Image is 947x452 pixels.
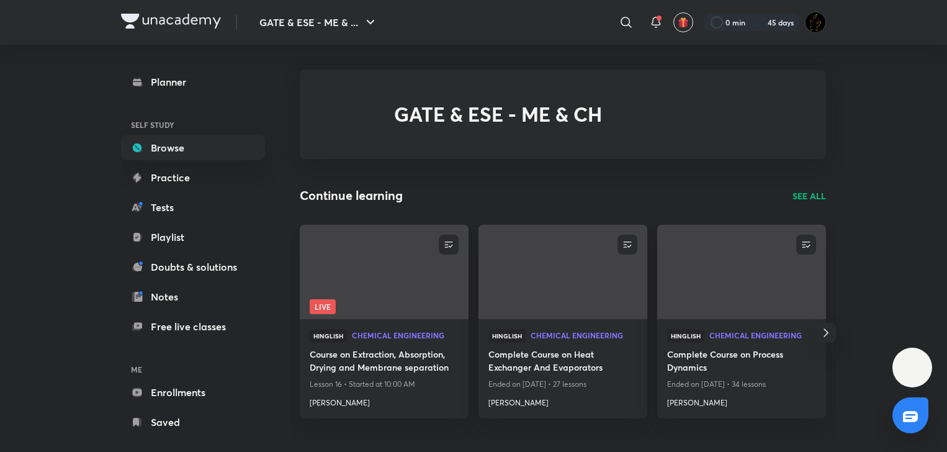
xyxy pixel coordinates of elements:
[753,16,765,29] img: streak
[300,186,403,205] h2: Continue learning
[488,329,526,343] span: Hinglish
[121,195,265,220] a: Tests
[673,12,693,32] button: avatar
[310,392,459,409] a: [PERSON_NAME]
[792,189,826,202] a: SEE ALL
[667,348,816,376] a: Complete Course on Process Dynamics
[252,10,385,35] button: GATE & ESE - ME & ...
[488,392,637,409] a: [PERSON_NAME]
[905,360,920,375] img: ttu
[121,284,265,309] a: Notes
[394,102,602,126] h2: GATE & ESE - ME & CH
[300,225,469,319] a: new-thumbnailLive
[121,70,265,94] a: Planner
[667,392,816,409] a: [PERSON_NAME]
[330,94,369,134] img: GATE & ESE - ME & CH
[310,348,459,376] a: Course on Extraction, Absorption, Drying and Membrane separation
[477,224,649,320] img: new-thumbnail
[655,224,827,320] img: new-thumbnail
[121,255,265,279] a: Doubts & solutions
[667,329,704,343] span: Hinglish
[121,410,265,435] a: Saved
[352,332,459,340] a: Chemical Engineering
[121,165,265,190] a: Practice
[488,376,637,392] p: Ended on [DATE] • 27 lessons
[478,225,647,319] a: new-thumbnail
[667,376,816,392] p: Ended on [DATE] • 34 lessons
[121,225,265,250] a: Playlist
[310,376,459,392] p: Lesson 16 • Started at 10:00 AM
[121,14,221,32] a: Company Logo
[709,332,816,339] span: Chemical Engineering
[310,329,347,343] span: Hinglish
[531,332,637,339] span: Chemical Engineering
[531,332,637,340] a: Chemical Engineering
[805,12,826,33] img: Ranit Maity01
[678,17,689,28] img: avatar
[310,299,336,314] span: Live
[121,14,221,29] img: Company Logo
[298,224,470,320] img: new-thumbnail
[121,114,265,135] h6: SELF STUDY
[121,314,265,339] a: Free live classes
[657,225,826,319] a: new-thumbnail
[488,348,637,376] a: Complete Course on Heat Exchanger And Evaporators
[121,135,265,160] a: Browse
[121,359,265,380] h6: ME
[121,380,265,405] a: Enrollments
[709,332,816,340] a: Chemical Engineering
[352,332,459,339] span: Chemical Engineering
